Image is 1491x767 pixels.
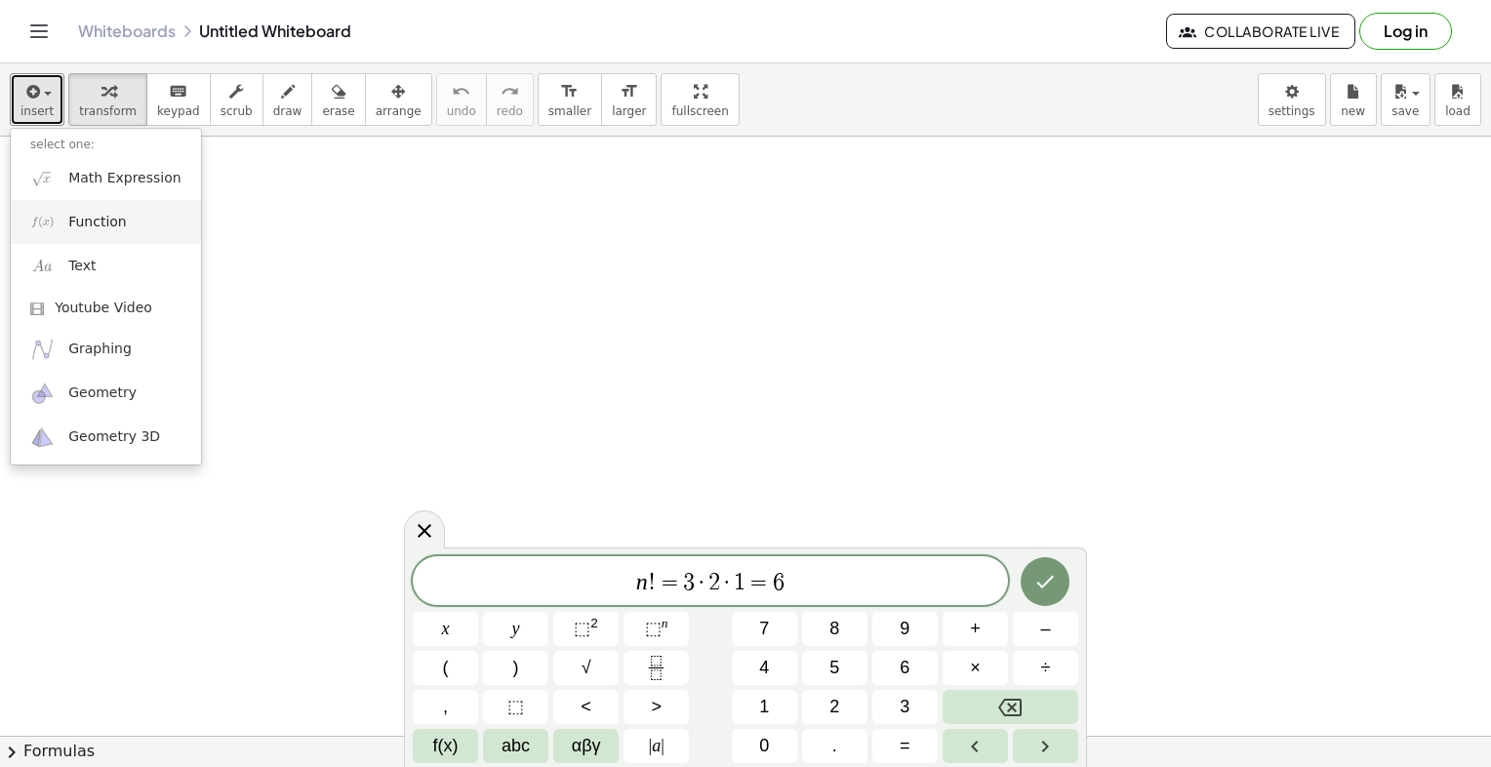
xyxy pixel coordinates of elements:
button: Minus [1013,612,1078,646]
button: x [413,612,478,646]
i: keyboard [169,80,187,103]
button: Alphabet [483,729,548,763]
span: larger [612,104,646,118]
i: redo [501,80,519,103]
span: + [970,616,981,642]
button: 7 [732,612,797,646]
button: settings [1258,73,1326,126]
span: ! [648,571,656,594]
span: – [1040,616,1050,642]
button: Superscript [624,612,689,646]
span: αβγ [572,733,601,759]
button: arrange [365,73,432,126]
span: settings [1269,104,1315,118]
span: abc [502,733,530,759]
span: | [661,736,665,755]
span: 2 [708,571,720,594]
button: format_sizelarger [601,73,657,126]
span: . [832,733,837,759]
a: Graphing [11,327,201,371]
span: 9 [900,616,909,642]
span: Geometry 3D [68,427,160,447]
span: Geometry [68,383,137,403]
a: Youtube Video [11,289,201,328]
button: save [1381,73,1431,126]
span: fullscreen [671,104,728,118]
button: transform [68,73,147,126]
button: 0 [732,729,797,763]
img: Aa.png [30,254,55,278]
a: Geometry [11,372,201,416]
a: Geometry 3D [11,416,201,460]
span: Graphing [68,340,132,359]
button: Greater than [624,690,689,724]
span: ( [443,655,449,681]
span: new [1341,104,1365,118]
button: 2 [802,690,867,724]
span: scrub [221,104,253,118]
span: ) [513,655,519,681]
img: ggb-graphing.svg [30,337,55,361]
span: erase [322,104,354,118]
span: save [1391,104,1419,118]
span: ÷ [1041,655,1051,681]
button: 6 [872,651,938,685]
button: Backspace [943,690,1078,724]
span: · [720,571,734,594]
button: Squared [553,612,619,646]
button: Absolute value [624,729,689,763]
span: 3 [683,571,695,594]
span: arrange [376,104,422,118]
button: Equals [872,729,938,763]
i: undo [452,80,470,103]
span: x [442,616,450,642]
button: 3 [872,690,938,724]
span: Youtube Video [55,299,152,318]
span: smaller [548,104,591,118]
button: Times [943,651,1008,685]
span: 8 [829,616,839,642]
i: format_size [620,80,638,103]
span: < [581,694,591,720]
img: ggb-3d.svg [30,425,55,450]
span: · [695,571,708,594]
button: Left arrow [943,729,1008,763]
button: Divide [1013,651,1078,685]
button: erase [311,73,365,126]
span: > [651,694,662,720]
span: Function [68,213,127,232]
button: ) [483,651,548,685]
button: scrub [210,73,263,126]
span: f(x) [433,733,459,759]
span: 3 [900,694,909,720]
span: undo [447,104,476,118]
button: ( [413,651,478,685]
button: Functions [413,729,478,763]
span: y [512,616,520,642]
span: 6 [773,571,785,594]
button: Fraction [624,651,689,685]
span: transform [79,104,137,118]
a: Function [11,200,201,244]
button: undoundo [436,73,487,126]
span: = [745,571,774,594]
button: redoredo [486,73,534,126]
button: format_sizesmaller [538,73,602,126]
button: Log in [1359,13,1452,50]
button: y [483,612,548,646]
button: insert [10,73,64,126]
span: load [1445,104,1471,118]
span: √ [582,655,591,681]
button: Square root [553,651,619,685]
span: insert [20,104,54,118]
span: Text [68,257,96,276]
sup: 2 [590,616,598,630]
span: × [970,655,981,681]
span: a [649,733,665,759]
span: Math Expression [68,169,181,188]
button: 4 [732,651,797,685]
li: select one: [11,134,201,156]
var: n [636,569,648,594]
button: . [802,729,867,763]
button: Toggle navigation [23,16,55,47]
